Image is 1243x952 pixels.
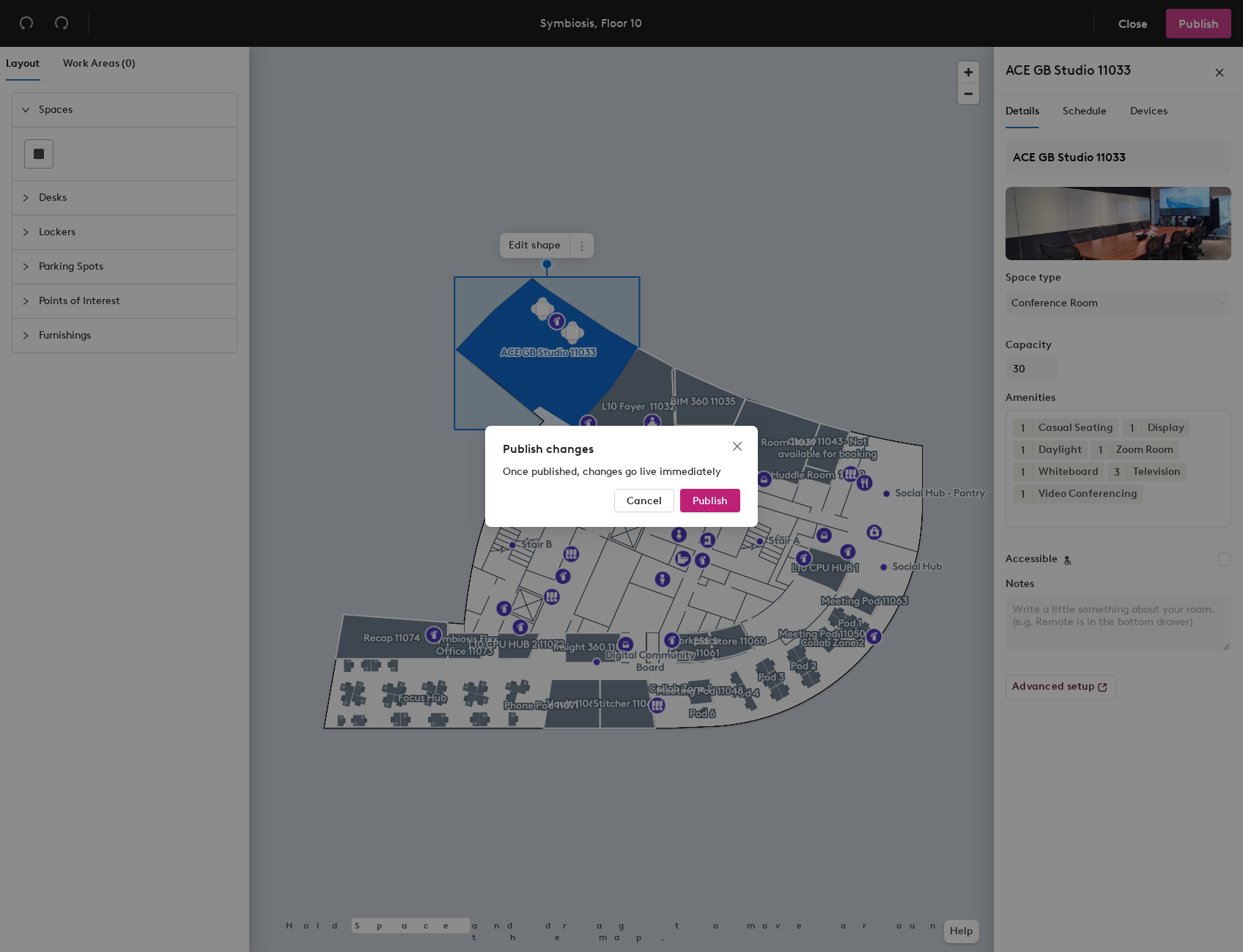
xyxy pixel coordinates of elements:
[503,440,740,458] div: Publish changes
[614,489,674,512] button: Cancel
[627,494,662,506] span: Cancel
[731,440,743,452] span: close
[503,465,721,478] span: Once published, changes go live immediately
[693,494,728,506] span: Publish
[726,435,749,458] button: Close
[726,440,749,452] span: Close
[680,489,740,512] button: Publish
